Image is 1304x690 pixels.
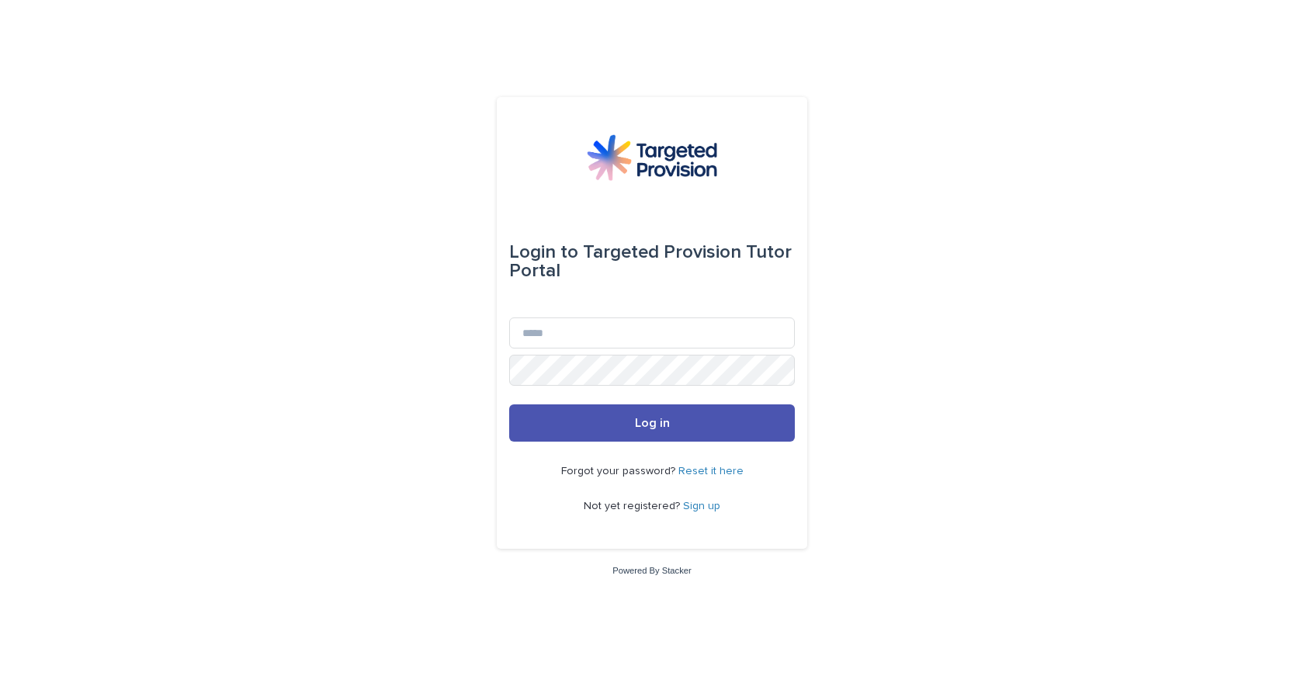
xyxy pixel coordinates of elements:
a: Sign up [683,501,720,511]
button: Log in [509,404,795,442]
span: Forgot your password? [561,466,678,477]
a: Powered By Stacker [612,566,691,575]
a: Reset it here [678,466,744,477]
span: Not yet registered? [584,501,683,511]
img: M5nRWzHhSzIhMunXDL62 [587,134,717,181]
div: Targeted Provision Tutor Portal [509,231,795,293]
span: Login to [509,243,578,262]
span: Log in [635,417,670,429]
